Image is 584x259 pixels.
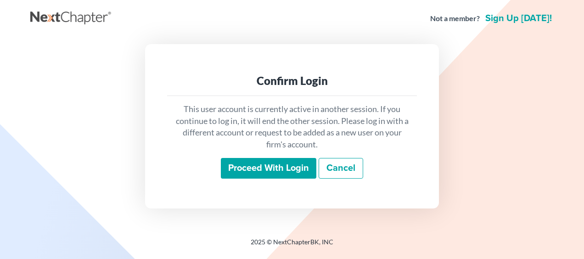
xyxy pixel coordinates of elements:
[221,158,316,179] input: Proceed with login
[483,14,554,23] a: Sign up [DATE]!
[174,103,410,151] p: This user account is currently active in another session. If you continue to log in, it will end ...
[430,13,480,24] strong: Not a member?
[174,73,410,88] div: Confirm Login
[30,237,554,254] div: 2025 © NextChapterBK, INC
[319,158,363,179] a: Cancel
